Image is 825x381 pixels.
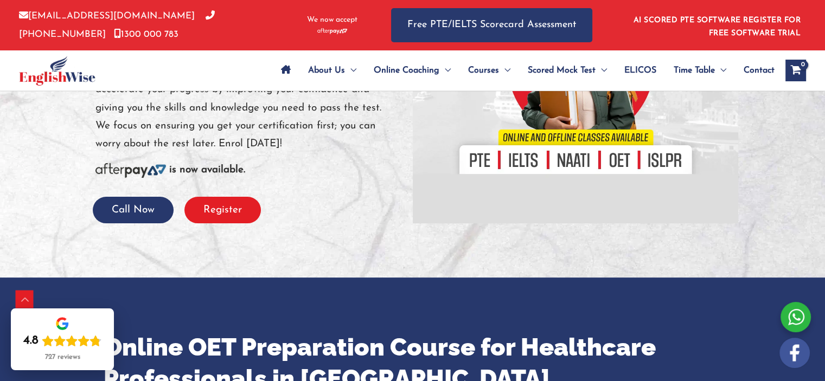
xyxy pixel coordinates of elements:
a: AI SCORED PTE SOFTWARE REGISTER FOR FREE SOFTWARE TRIAL [634,16,801,37]
a: [EMAIL_ADDRESS][DOMAIN_NAME] [19,11,195,21]
aside: Header Widget 1 [627,8,806,43]
img: white-facebook.png [779,338,810,368]
div: 4.8 [23,333,39,348]
a: Time TableMenu Toggle [665,51,735,89]
a: Call Now [93,205,174,215]
span: Menu Toggle [715,51,726,89]
img: Afterpay-Logo [95,163,166,178]
a: [PHONE_NUMBER] [19,11,215,38]
span: Time Table [674,51,715,89]
div: Rating: 4.8 out of 5 [23,333,101,348]
a: Free PTE/IELTS Scorecard Assessment [391,8,592,42]
span: Menu Toggle [596,51,607,89]
a: Register [184,205,261,215]
span: About Us [308,51,345,89]
a: View Shopping Cart, empty [785,60,806,81]
div: 727 reviews [45,353,80,361]
span: Scored Mock Test [528,51,596,89]
img: cropped-ew-logo [19,56,95,86]
button: Call Now [93,197,174,223]
a: 1300 000 783 [114,30,178,39]
img: Afterpay-Logo [317,28,347,34]
button: Register [184,197,261,223]
span: Menu Toggle [345,51,356,89]
a: CoursesMenu Toggle [459,51,519,89]
span: Menu Toggle [439,51,451,89]
a: Online CoachingMenu Toggle [365,51,459,89]
b: is now available. [169,165,245,175]
span: Online Coaching [374,51,439,89]
span: Menu Toggle [499,51,510,89]
span: Contact [744,51,775,89]
a: Contact [735,51,775,89]
a: ELICOS [616,51,665,89]
a: About UsMenu Toggle [299,51,365,89]
a: Scored Mock TestMenu Toggle [519,51,616,89]
span: Courses [468,51,499,89]
nav: Site Navigation: Main Menu [272,51,775,89]
span: We now accept [307,15,357,25]
span: ELICOS [624,51,656,89]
